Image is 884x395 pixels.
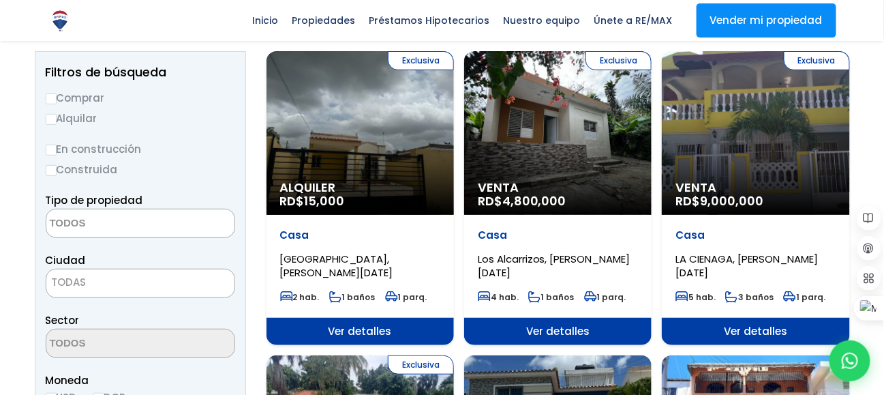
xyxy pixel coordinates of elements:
span: Exclusiva [388,51,454,70]
span: 1 baños [528,291,575,303]
span: Los Alcarrizos, [PERSON_NAME][DATE] [478,252,630,280]
label: Construida [46,161,235,178]
span: Sector [46,313,80,327]
span: Exclusiva [784,51,850,70]
span: Ver detalles [266,318,454,345]
span: RD$ [675,192,763,209]
input: Comprar [46,93,57,104]
p: Casa [675,229,836,242]
a: Exclusiva Alquiler RD$15,000 Casa [GEOGRAPHIC_DATA], [PERSON_NAME][DATE] 2 hab. 1 baños 1 parq. V... [266,51,454,345]
input: En construcción [46,145,57,156]
span: Ver detalles [662,318,849,345]
span: [GEOGRAPHIC_DATA], [PERSON_NAME][DATE] [280,252,393,280]
span: Exclusiva [585,51,652,70]
span: Alquiler [280,181,440,194]
span: 1 parq. [783,291,825,303]
span: 4 hab. [478,291,519,303]
span: 9,000,000 [700,192,763,209]
span: 2 hab. [280,291,320,303]
input: Alquilar [46,114,57,125]
span: Únete a RE/MAX [588,10,680,31]
img: Logo de REMAX [48,9,72,33]
span: TODAS [46,273,234,292]
textarea: Search [46,209,179,239]
span: Préstamos Hipotecarios [363,10,497,31]
span: Ciudad [46,253,86,267]
span: TODAS [52,275,87,289]
label: En construcción [46,141,235,158]
span: Nuestro equipo [497,10,588,31]
span: 4,800,000 [502,192,566,209]
a: Exclusiva Venta RD$4,800,000 Casa Los Alcarrizos, [PERSON_NAME][DATE] 4 hab. 1 baños 1 parq. Ver ... [464,51,652,345]
label: Alquilar [46,110,235,127]
a: Exclusiva Venta RD$9,000,000 Casa LA CIENAGA, [PERSON_NAME][DATE] 5 hab. 3 baños 1 parq. Ver deta... [662,51,849,345]
span: Exclusiva [388,355,454,375]
span: TODAS [46,269,235,298]
span: RD$ [478,192,566,209]
textarea: Search [46,330,179,359]
span: RD$ [280,192,345,209]
span: 3 baños [725,291,774,303]
span: Venta [478,181,638,194]
span: Moneda [46,372,235,389]
span: 15,000 [305,192,345,209]
span: 1 parq. [584,291,626,303]
p: Casa [280,229,440,242]
span: Venta [675,181,836,194]
h2: Filtros de búsqueda [46,65,235,79]
label: Comprar [46,89,235,106]
span: 1 parq. [385,291,427,303]
span: LA CIENAGA, [PERSON_NAME][DATE] [675,252,818,280]
span: Inicio [246,10,286,31]
span: Propiedades [286,10,363,31]
span: 5 hab. [675,291,716,303]
a: Vender mi propiedad [697,3,836,38]
p: Casa [478,229,638,242]
span: Ver detalles [464,318,652,345]
span: Tipo de propiedad [46,193,143,207]
input: Construida [46,165,57,176]
span: 1 baños [329,291,376,303]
